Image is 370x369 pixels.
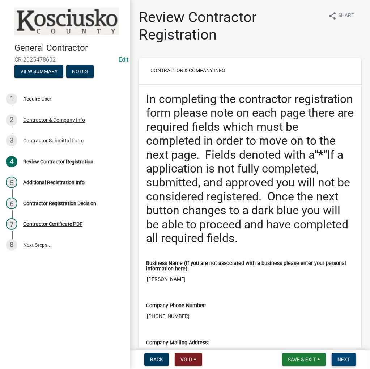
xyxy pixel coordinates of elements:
span: Share [338,12,354,20]
a: Edit [119,56,128,63]
span: CR-2025478602 [14,56,116,63]
div: 2 [6,114,17,126]
wm-modal-confirm: Summary [14,69,63,75]
label: Company Phone Number: [146,303,206,308]
div: 3 [6,135,17,146]
button: Void [175,353,202,366]
span: Save & Exit [288,357,316,362]
div: 8 [6,239,17,251]
wm-modal-confirm: Edit Application Number [119,56,128,63]
h1: Review Contractor Registration [139,9,322,43]
div: 1 [6,93,17,105]
h4: General Contractor [14,43,124,53]
div: Review Contractor Registration [23,159,93,164]
label: Business Name (If you are not associated with a business please enter your personal information h... [146,261,354,271]
img: Kosciusko County, Indiana [14,8,119,35]
div: Contractor & Company Info [23,117,85,123]
div: Contractor Submittal Form [23,138,84,143]
div: 5 [6,177,17,188]
div: Require User [23,96,51,101]
button: Save & Exit [282,353,326,366]
div: Contractor Certificate PDF [23,221,82,227]
button: Back [144,353,169,366]
button: View Summary [14,65,63,78]
span: Void [180,357,192,362]
button: Next [332,353,356,366]
div: 4 [6,156,17,167]
span: Next [337,357,350,362]
div: 6 [6,198,17,209]
label: Company Mailing Address: [146,340,209,345]
div: Contractor Registration Decision [23,201,96,206]
button: Notes [66,65,94,78]
button: shareShare [322,9,360,23]
h2: In completing the contractor registration form please note on each page there are required fields... [146,92,354,245]
i: share [328,12,337,20]
div: 7 [6,218,17,230]
wm-modal-confirm: Notes [66,69,94,75]
span: Back [150,357,163,362]
div: Additional Registration Info [23,180,85,185]
button: Contractor & Company Info [145,64,231,77]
